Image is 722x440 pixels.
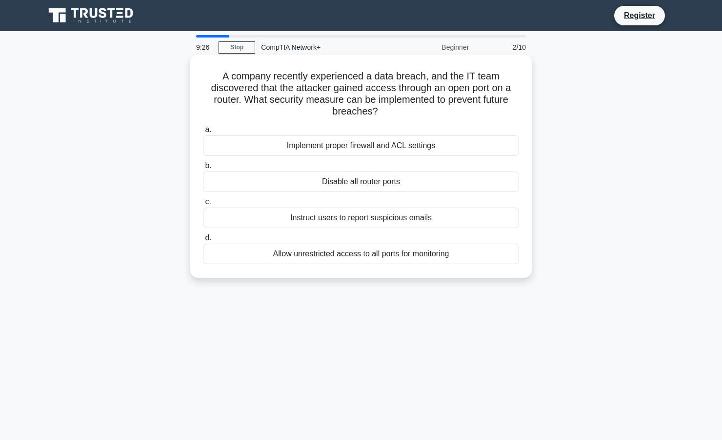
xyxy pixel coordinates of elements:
div: CompTIA Network+ [255,38,389,57]
span: c. [205,197,211,206]
span: b. [205,161,211,170]
div: 9:26 [190,38,219,57]
h5: A company recently experienced a data breach, and the IT team discovered that the attacker gained... [202,70,520,118]
div: Disable all router ports [203,172,519,192]
span: d. [205,233,211,242]
a: Register [618,9,661,21]
div: Instruct users to report suspicious emails [203,208,519,228]
div: 2/10 [475,38,532,57]
div: Allow unrestricted access to all ports for monitoring [203,244,519,264]
a: Stop [219,41,255,54]
div: Beginner [389,38,475,57]
span: a. [205,125,211,134]
div: Implement proper firewall and ACL settings [203,135,519,156]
